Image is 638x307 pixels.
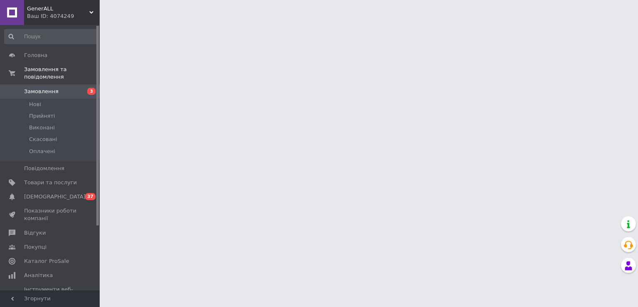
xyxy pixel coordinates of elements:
input: Пошук [4,29,98,44]
span: 37 [85,193,96,200]
span: 3 [87,88,96,95]
span: Показники роботи компанії [24,207,77,222]
span: Головна [24,52,47,59]
span: Повідомлення [24,165,64,172]
span: Виконані [29,124,55,131]
span: Інструменти веб-майстра та SEO [24,286,77,301]
span: Замовлення [24,88,59,95]
span: Каталог ProSale [24,257,69,265]
span: Прийняті [29,112,55,120]
span: Покупці [24,243,47,251]
span: GenerALL [27,5,89,12]
span: Скасовані [29,136,57,143]
span: Оплачені [29,148,55,155]
span: Аналітика [24,272,53,279]
span: Нові [29,101,41,108]
span: Замовлення та повідомлення [24,66,100,81]
span: Відгуки [24,229,46,237]
span: Товари та послуги [24,179,77,186]
div: Ваш ID: 4074249 [27,12,100,20]
span: [DEMOGRAPHIC_DATA] [24,193,86,201]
